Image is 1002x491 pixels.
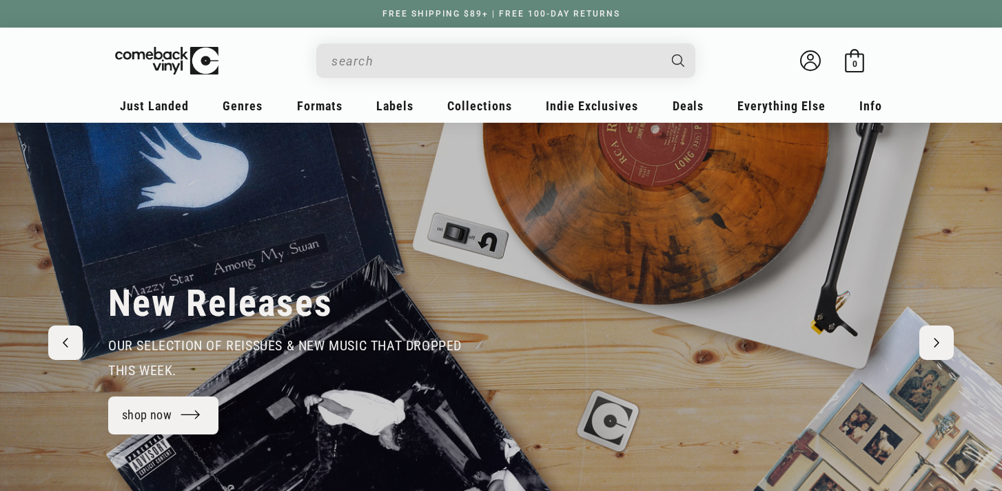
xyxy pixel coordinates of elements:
[859,99,882,113] span: Info
[737,99,826,113] span: Everything Else
[376,99,413,113] span: Labels
[919,325,954,360] button: Next slide
[108,337,462,379] span: our selection of reissues & new music that dropped this week.
[316,43,695,78] div: Search
[297,99,342,113] span: Formats
[223,99,263,113] span: Genres
[108,397,218,434] a: shop now
[48,325,83,360] button: Previous slide
[108,281,333,326] h2: New Releases
[369,9,634,19] a: FREE SHIPPING $89+ | FREE 100-DAY RETURNS
[546,99,638,113] span: Indie Exclusives
[852,59,857,69] span: 0
[120,99,189,113] span: Just Landed
[660,43,697,78] button: Search
[447,99,512,113] span: Collections
[673,99,704,113] span: Deals
[331,47,658,75] input: search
